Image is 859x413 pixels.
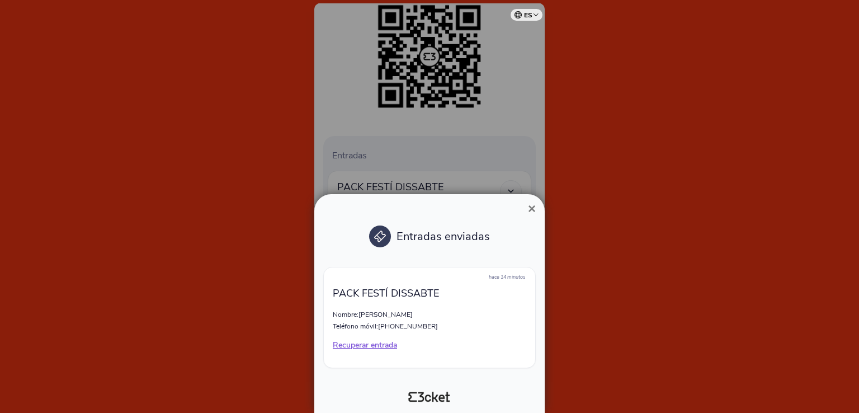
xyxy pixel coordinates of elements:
[333,322,526,331] p: Teléfono móvil:
[358,310,413,319] span: [PERSON_NAME]
[489,274,525,280] span: hace 14 minutos
[397,229,490,244] span: Entradas enviadas
[528,201,536,216] span: ×
[333,287,526,300] p: PACK FESTÍ DISSABTE
[378,322,438,331] span: [PHONE_NUMBER]
[333,310,526,319] p: Nombre:
[333,340,526,351] p: Recuperar entrada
